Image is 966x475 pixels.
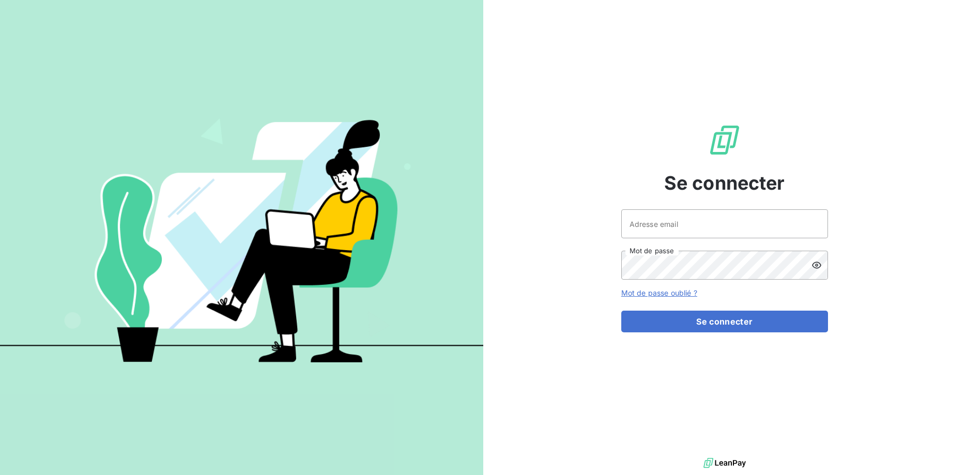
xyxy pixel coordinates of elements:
[621,209,828,238] input: placeholder
[664,169,785,197] span: Se connecter
[621,288,697,297] a: Mot de passe oublié ?
[708,124,741,157] img: Logo LeanPay
[703,455,746,471] img: logo
[621,311,828,332] button: Se connecter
